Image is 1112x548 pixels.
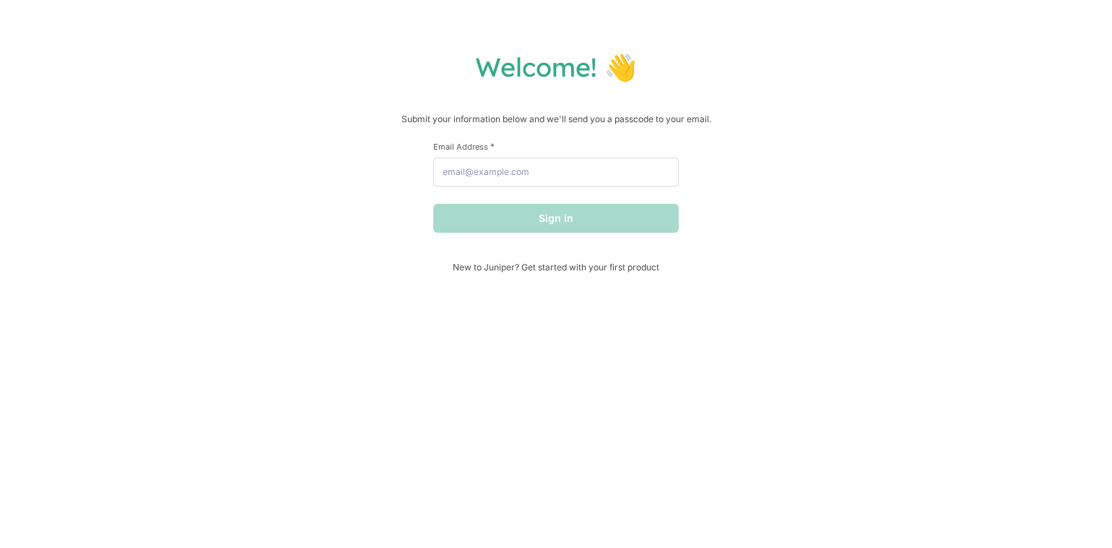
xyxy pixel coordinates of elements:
label: Email Address [433,141,679,152]
span: This field is required. [490,141,495,152]
input: email@example.com [433,158,679,187]
h1: Welcome! 👋 [14,51,1098,83]
p: Submit your information below and we'll send you a passcode to your email. [14,112,1098,127]
span: New to Juniper? Get started with your first product [433,262,679,273]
